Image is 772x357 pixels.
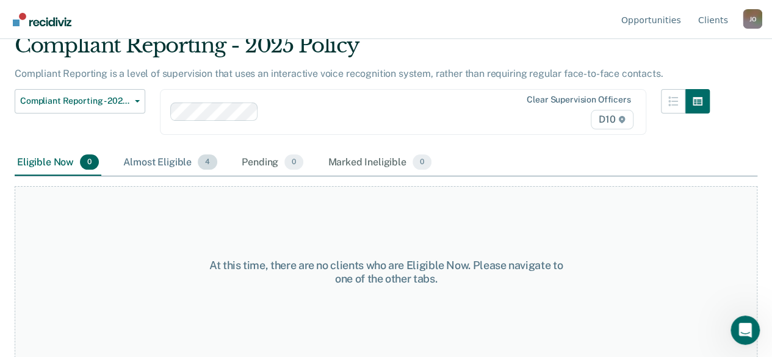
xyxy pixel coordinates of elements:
span: 4 [198,154,217,170]
div: At this time, there are no clients who are Eligible Now. Please navigate to one of the other tabs. [201,259,572,285]
span: 0 [80,154,99,170]
iframe: Intercom live chat [731,316,760,345]
div: Pending0 [239,150,306,176]
div: Eligible Now0 [15,150,101,176]
div: Almost Eligible4 [121,150,220,176]
div: J O [743,9,762,29]
p: Compliant Reporting is a level of supervision that uses an interactive voice recognition system, ... [15,68,663,79]
img: Recidiviz [13,13,71,26]
span: Compliant Reporting - 2025 Policy [20,96,130,106]
div: Clear supervision officers [527,95,630,105]
button: Profile dropdown button [743,9,762,29]
span: 0 [284,154,303,170]
button: Compliant Reporting - 2025 Policy [15,89,145,114]
span: 0 [413,154,431,170]
div: Compliant Reporting - 2025 Policy [15,33,710,68]
div: Marked Ineligible0 [325,150,434,176]
span: D10 [591,110,633,129]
